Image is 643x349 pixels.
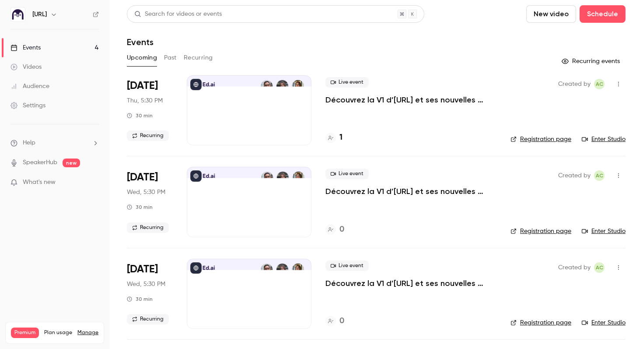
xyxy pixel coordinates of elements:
button: Recurring events [558,54,626,68]
span: Thu, 5:30 PM [127,96,163,105]
span: Created by [558,79,591,89]
a: Registration page [510,135,571,144]
div: Search for videos or events [134,10,222,19]
div: 30 min [127,296,153,303]
span: new [63,159,80,167]
span: AC [596,79,603,89]
div: Sep 17 Wed, 5:30 PM (Europe/Paris) [127,167,173,237]
button: Schedule [580,5,626,23]
h6: [URL] [32,10,47,19]
a: Registration page [510,318,571,327]
button: Upcoming [127,51,157,65]
h4: 1 [339,132,342,144]
div: 30 min [127,204,153,211]
button: Past [164,51,177,65]
span: Recurring [127,314,169,324]
a: Découvrez la V1 d’[URL] et ses nouvelles fonctionnalités ! [325,186,496,197]
img: Ed.ai [11,7,25,21]
a: Enter Studio [582,135,626,144]
span: AC [596,262,603,273]
span: Help [23,138,35,148]
span: [DATE] [127,79,158,93]
span: Live event [325,77,369,88]
span: Plan usage [44,329,72,336]
a: Enter Studio [582,318,626,327]
div: Sep 24 Wed, 5:30 PM (Europe/Paris) [127,259,173,329]
span: [DATE] [127,170,158,184]
span: Recurring [127,222,169,233]
h4: 0 [339,315,344,327]
button: Recurring [184,51,213,65]
button: New video [526,5,576,23]
div: Settings [10,101,45,110]
span: What's new [23,178,56,187]
div: Videos [10,63,42,71]
a: 0 [325,224,344,236]
li: help-dropdown-opener [10,138,99,148]
span: AC [596,170,603,181]
div: Sep 11 Thu, 5:30 PM (Europe/Paris) [127,75,173,145]
span: Live event [325,261,369,271]
a: Découvrez la V1 d’[URL] et ses nouvelles fonctionnalités ! [325,95,496,105]
span: Wed, 5:30 PM [127,280,165,289]
a: Découvrez la V1 d’[URL] et ses nouvelles fonctionnalités ! [325,278,496,289]
span: Created by [558,170,591,181]
span: Recurring [127,130,169,141]
h4: 0 [339,224,344,236]
a: Manage [77,329,98,336]
a: 0 [325,315,344,327]
a: Enter Studio [582,227,626,236]
span: Alison Chopard [594,79,605,89]
span: Live event [325,169,369,179]
span: [DATE] [127,262,158,276]
div: Audience [10,82,49,91]
span: Premium [11,328,39,338]
a: SpeakerHub [23,158,57,167]
span: Alison Chopard [594,262,605,273]
span: Wed, 5:30 PM [127,188,165,197]
div: Events [10,43,41,52]
span: Alison Chopard [594,170,605,181]
a: 1 [325,132,342,144]
div: 30 min [127,112,153,119]
a: Registration page [510,227,571,236]
h1: Events [127,37,154,47]
span: Created by [558,262,591,273]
